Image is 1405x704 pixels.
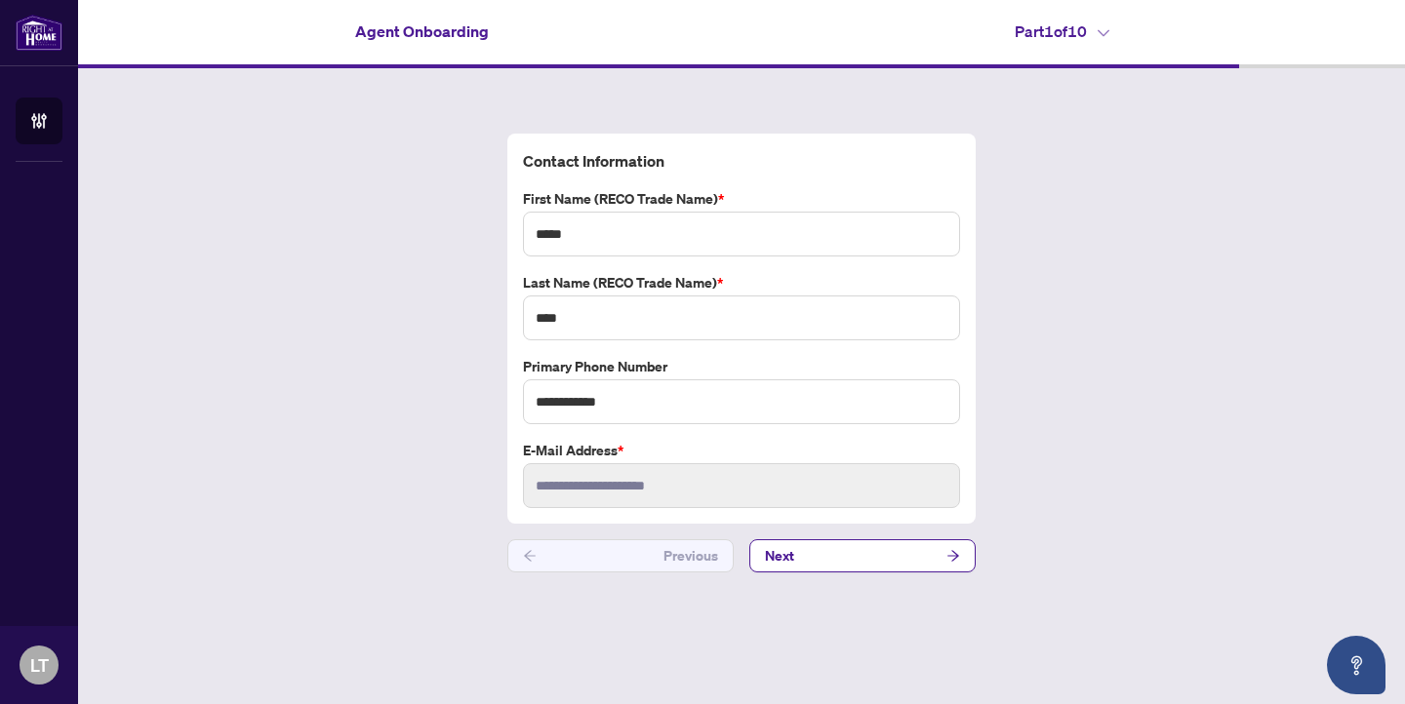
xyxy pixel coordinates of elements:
[749,539,976,572] button: Next
[1015,20,1109,43] h4: Part 1 of 10
[523,272,960,293] label: Last Name (RECO Trade Name)
[1327,636,1385,694] button: Open asap
[765,540,794,571] span: Next
[507,539,734,572] button: Previous
[523,188,960,210] label: First Name (RECO Trade Name)
[16,15,62,51] img: logo
[523,356,960,377] label: Primary Phone Number
[946,549,960,563] span: arrow-right
[30,651,49,679] span: LT
[355,20,489,43] h4: Agent Onboarding
[523,149,960,173] h4: Contact Information
[523,440,960,461] label: E-mail Address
